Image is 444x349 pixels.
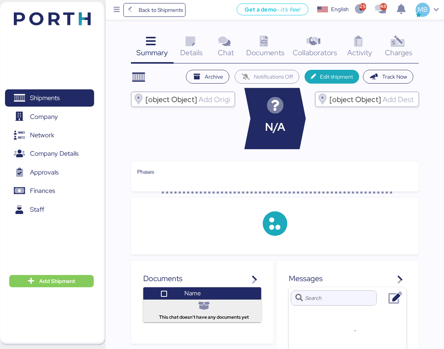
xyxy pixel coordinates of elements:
a: Company Details [5,145,94,163]
span: Network [30,130,54,141]
a: Shipments [5,89,94,107]
span: Staff [30,204,44,215]
a: Network [5,127,94,144]
button: Menu [110,3,123,16]
span: Collaborators [293,48,337,58]
button: Edit shipment [305,70,360,84]
span: Activity [347,48,372,58]
span: Archive [205,72,223,81]
span: Back to Shipments [139,5,183,15]
input: [object Object] [381,95,416,104]
span: Track Now [382,72,407,81]
span: Documents [246,48,285,58]
button: Notifications Off [235,70,299,84]
span: MB [417,5,428,15]
span: Add Shipment [39,277,75,286]
span: [object Object] [330,96,381,103]
span: Company Details [30,148,78,159]
a: Company [5,108,94,125]
span: Shipments [30,92,60,104]
a: Staff [5,201,94,219]
a: Finances [5,182,94,200]
span: Name [184,289,201,297]
span: Approvals [30,167,58,178]
span: Edit shipment [320,72,353,81]
div: English [331,5,349,13]
span: Finances [30,185,55,196]
button: Add Shipment [9,275,94,287]
input: Search [305,290,373,306]
a: Approvals [5,164,94,181]
span: Notifications Off [254,72,293,81]
span: Details [180,48,203,58]
span: This chat doesn't have any documents yet [159,314,249,321]
a: Back to Shipments [123,3,186,17]
span: [object Object] [146,96,197,103]
div: Phases [137,168,413,176]
span: Company [30,111,58,122]
div: Documents [143,273,261,284]
button: Archive [186,70,230,84]
input: [object Object] [197,95,232,104]
button: Track Now [363,70,413,84]
span: Charges [385,48,413,58]
span: Chat [218,48,234,58]
div: Messages [289,273,406,284]
span: Summary [136,48,168,58]
span: N/A [265,119,285,135]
